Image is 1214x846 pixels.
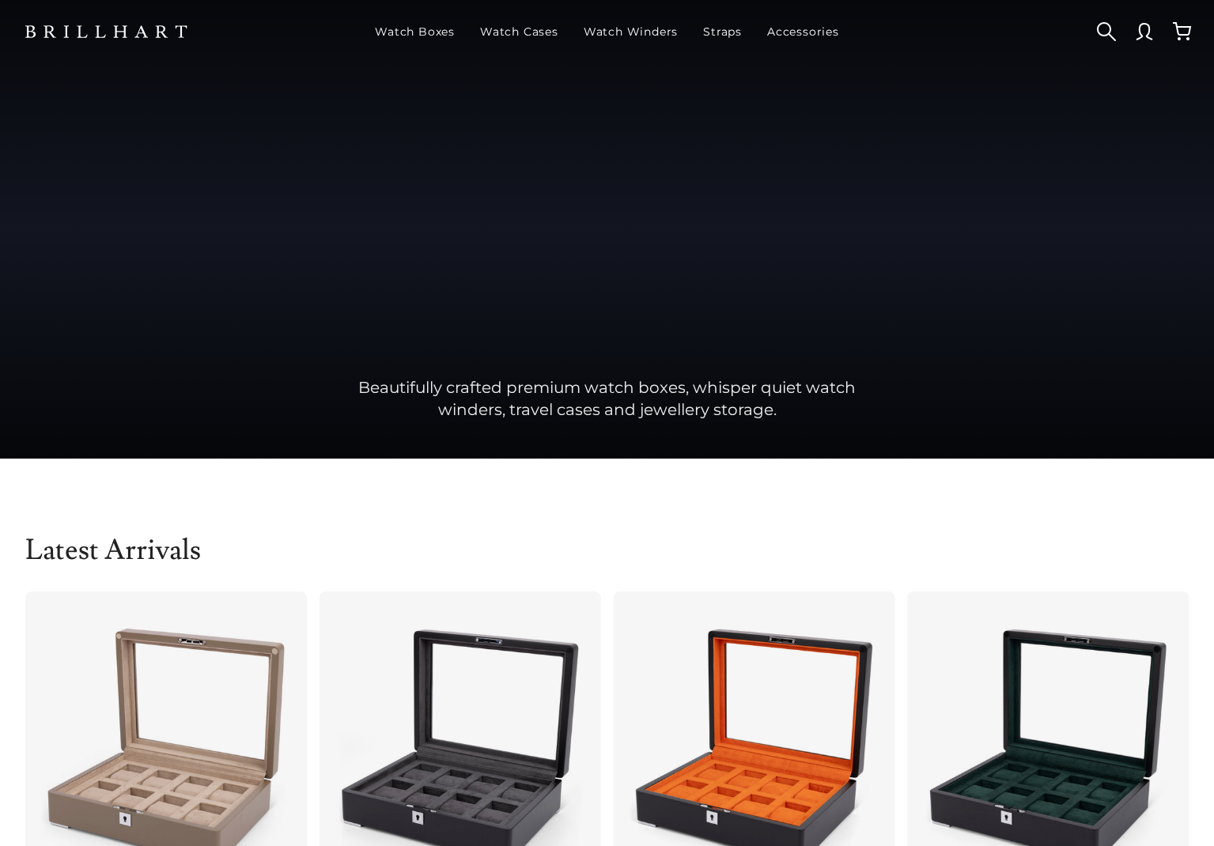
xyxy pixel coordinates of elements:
[577,11,684,52] a: Watch Winders
[474,11,565,52] a: Watch Cases
[25,534,1189,566] h2: Latest Arrivals
[336,376,879,421] p: Beautifully crafted premium watch boxes, whisper quiet watch winders, travel cases and jewellery ...
[697,11,748,52] a: Straps
[369,11,461,52] a: Watch Boxes
[761,11,845,52] a: Accessories
[369,11,845,52] nav: Main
